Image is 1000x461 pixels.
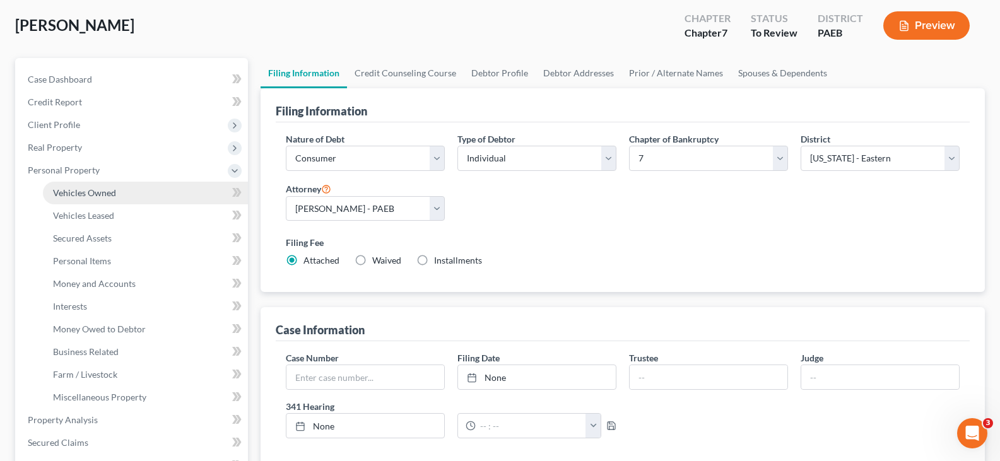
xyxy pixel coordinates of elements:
[43,182,248,204] a: Vehicles Owned
[18,409,248,431] a: Property Analysis
[18,431,248,454] a: Secured Claims
[53,187,116,198] span: Vehicles Owned
[457,351,500,365] label: Filing Date
[818,11,863,26] div: District
[18,68,248,91] a: Case Dashboard
[43,318,248,341] a: Money Owed to Debtor
[15,16,134,34] span: [PERSON_NAME]
[630,365,787,389] input: --
[43,250,248,272] a: Personal Items
[43,363,248,386] a: Farm / Livestock
[279,400,623,413] label: 341 Hearing
[18,91,248,114] a: Credit Report
[476,414,586,438] input: -- : --
[53,392,146,402] span: Miscellaneous Property
[621,58,731,88] a: Prior / Alternate Names
[28,142,82,153] span: Real Property
[28,96,82,107] span: Credit Report
[801,351,823,365] label: Judge
[464,58,536,88] a: Debtor Profile
[801,132,830,146] label: District
[983,418,993,428] span: 3
[53,233,112,243] span: Secured Assets
[347,58,464,88] a: Credit Counseling Course
[53,324,146,334] span: Money Owed to Debtor
[457,132,515,146] label: Type of Debtor
[286,236,960,249] label: Filing Fee
[751,11,797,26] div: Status
[372,255,401,266] span: Waived
[536,58,621,88] a: Debtor Addresses
[43,204,248,227] a: Vehicles Leased
[276,103,367,119] div: Filing Information
[53,369,117,380] span: Farm / Livestock
[629,132,719,146] label: Chapter of Bankruptcy
[53,346,119,357] span: Business Related
[818,26,863,40] div: PAEB
[53,210,114,221] span: Vehicles Leased
[28,165,100,175] span: Personal Property
[43,341,248,363] a: Business Related
[286,181,331,196] label: Attorney
[43,386,248,409] a: Miscellaneous Property
[722,26,727,38] span: 7
[286,414,444,438] a: None
[28,414,98,425] span: Property Analysis
[629,351,658,365] label: Trustee
[28,119,80,130] span: Client Profile
[883,11,970,40] button: Preview
[28,437,88,448] span: Secured Claims
[53,255,111,266] span: Personal Items
[286,132,344,146] label: Nature of Debt
[261,58,347,88] a: Filing Information
[276,322,365,337] div: Case Information
[458,365,616,389] a: None
[685,26,731,40] div: Chapter
[303,255,339,266] span: Attached
[53,301,87,312] span: Interests
[957,418,987,448] iframe: Intercom live chat
[685,11,731,26] div: Chapter
[43,272,248,295] a: Money and Accounts
[53,278,136,289] span: Money and Accounts
[43,295,248,318] a: Interests
[28,74,92,85] span: Case Dashboard
[43,227,248,250] a: Secured Assets
[801,365,959,389] input: --
[751,26,797,40] div: To Review
[731,58,835,88] a: Spouses & Dependents
[434,255,482,266] span: Installments
[286,351,339,365] label: Case Number
[286,365,444,389] input: Enter case number...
